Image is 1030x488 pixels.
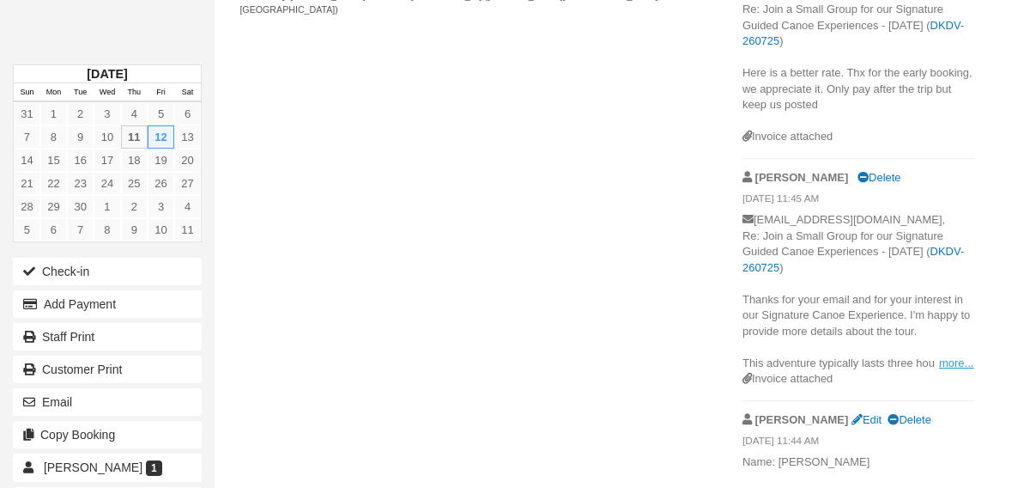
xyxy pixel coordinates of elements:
a: 4 [121,102,148,125]
strong: [PERSON_NAME] [755,413,849,426]
th: Mon [40,83,67,102]
a: 11 [121,125,148,149]
th: Sun [14,83,40,102]
a: 27 [174,172,201,195]
th: Fri [148,83,174,102]
a: 17 [94,149,120,172]
a: 9 [67,125,94,149]
th: Wed [94,83,120,102]
a: 8 [94,218,120,241]
button: Email [13,388,202,416]
a: 4 [174,195,201,218]
a: 29 [40,195,67,218]
th: Tue [67,83,94,102]
div: Invoice attached [742,129,974,145]
a: more... [939,357,973,369]
a: [PERSON_NAME] 1 [13,454,202,481]
a: 6 [40,218,67,241]
em: [DATE] 11:44 AM [742,434,974,453]
a: 30 [67,195,94,218]
button: Copy Booking [13,421,202,448]
a: 5 [14,218,40,241]
a: 14 [14,149,40,172]
a: 7 [67,218,94,241]
a: 3 [148,195,174,218]
a: 7 [14,125,40,149]
a: 9 [121,218,148,241]
a: 6 [174,102,201,125]
a: Delete [857,171,900,184]
a: 21 [14,172,40,195]
a: 31 [14,102,40,125]
strong: [DATE] [87,67,127,81]
a: 2 [67,102,94,125]
em: [DATE] 11:45 AM [742,192,974,210]
a: 26 [148,172,174,195]
a: 18 [121,149,148,172]
a: 13 [174,125,201,149]
a: 11 [174,218,201,241]
a: 28 [14,195,40,218]
a: 2 [121,195,148,218]
button: Add Payment [13,290,202,318]
a: 3 [94,102,120,125]
a: 24 [94,172,120,195]
strong: [PERSON_NAME] [755,171,849,184]
a: Edit [851,413,882,426]
th: Sat [174,83,201,102]
a: Customer Print [13,356,202,383]
a: 12 [148,125,174,149]
a: 20 [174,149,201,172]
p: [EMAIL_ADDRESS][DOMAIN_NAME], Re: Join a Small Group for our Signature Guided Canoe Experiences -... [742,212,974,371]
a: 10 [148,218,174,241]
a: 25 [121,172,148,195]
button: Check-in [13,258,202,285]
a: 23 [67,172,94,195]
a: Delete [888,413,930,426]
span: [PERSON_NAME] [44,461,142,474]
a: 16 [67,149,94,172]
a: 19 [148,149,174,172]
a: 1 [40,102,67,125]
a: 1 [94,195,120,218]
a: 5 [148,102,174,125]
a: DKDV-260725 [742,245,964,274]
th: Thu [121,83,148,102]
a: 10 [94,125,120,149]
a: 22 [40,172,67,195]
a: 15 [40,149,67,172]
a: Staff Print [13,323,202,351]
div: Invoice attached [742,371,974,387]
a: 8 [40,125,67,149]
span: 1 [146,461,162,476]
